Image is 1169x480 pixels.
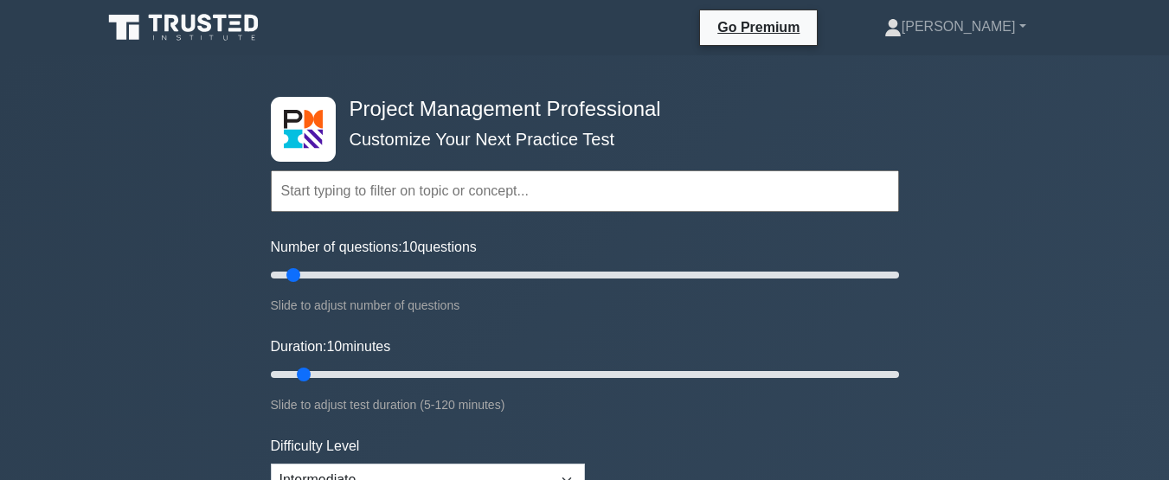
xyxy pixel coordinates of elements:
label: Number of questions: questions [271,237,477,258]
input: Start typing to filter on topic or concept... [271,170,899,212]
label: Difficulty Level [271,436,360,457]
a: Go Premium [707,16,810,38]
div: Slide to adjust test duration (5-120 minutes) [271,394,899,415]
h4: Project Management Professional [343,97,814,122]
label: Duration: minutes [271,336,391,357]
span: 10 [402,240,418,254]
a: [PERSON_NAME] [843,10,1068,44]
div: Slide to adjust number of questions [271,295,899,316]
span: 10 [326,339,342,354]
